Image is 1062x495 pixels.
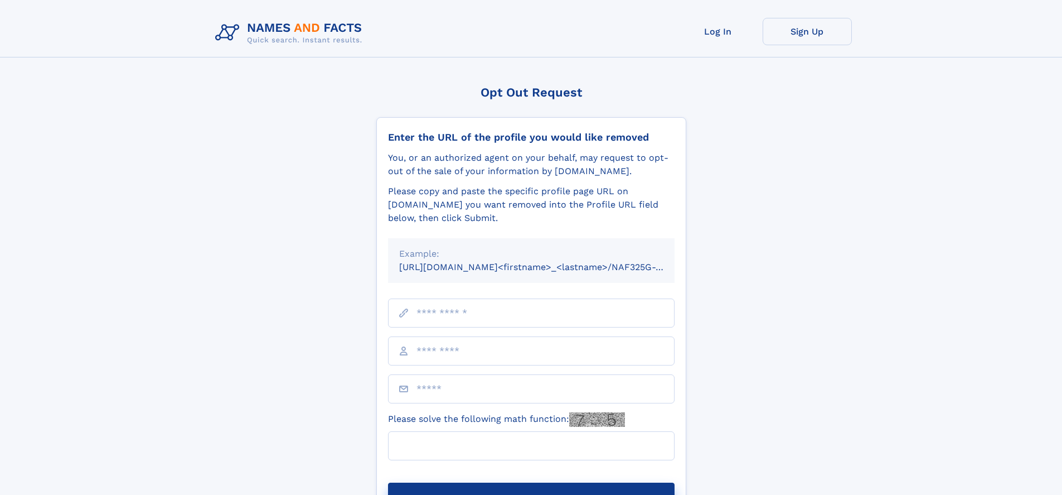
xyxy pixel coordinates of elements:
[399,247,663,261] div: Example:
[388,151,675,178] div: You, or an authorized agent on your behalf, may request to opt-out of the sale of your informatio...
[388,131,675,143] div: Enter the URL of the profile you would like removed
[763,18,852,45] a: Sign Up
[211,18,371,48] img: Logo Names and Facts
[388,412,625,427] label: Please solve the following math function:
[673,18,763,45] a: Log In
[388,185,675,225] div: Please copy and paste the specific profile page URL on [DOMAIN_NAME] you want removed into the Pr...
[376,85,686,99] div: Opt Out Request
[399,262,696,272] small: [URL][DOMAIN_NAME]<firstname>_<lastname>/NAF325G-xxxxxxxx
